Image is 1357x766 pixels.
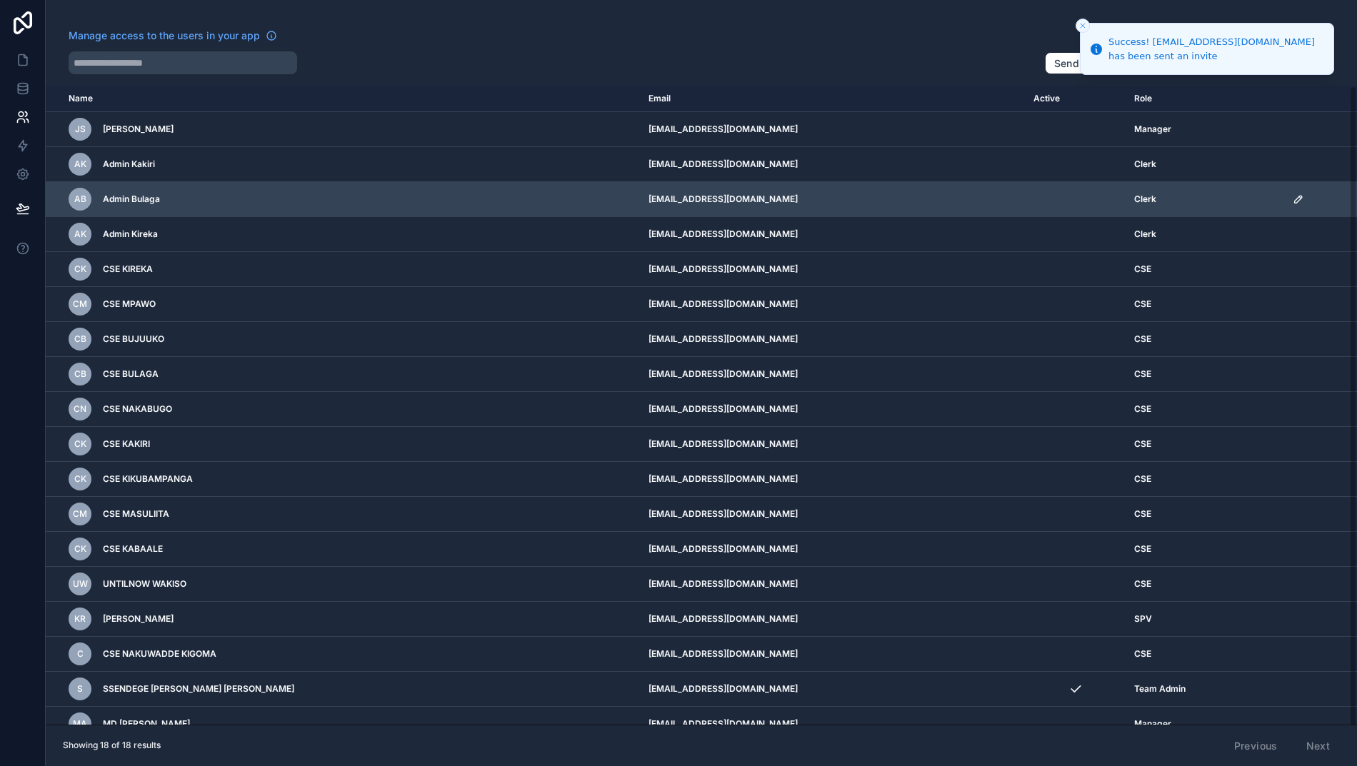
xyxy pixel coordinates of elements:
span: CSE MASULIITA [103,508,169,520]
td: [EMAIL_ADDRESS][DOMAIN_NAME] [640,672,1025,707]
span: CSE [1134,438,1151,450]
span: CSE NAKUWADDE KIGOMA [103,648,216,660]
span: CSE KIREKA [103,263,153,275]
span: CSE [1134,473,1151,485]
th: Active [1025,86,1126,112]
td: [EMAIL_ADDRESS][DOMAIN_NAME] [640,252,1025,287]
div: scrollable content [46,86,1357,725]
td: [EMAIL_ADDRESS][DOMAIN_NAME] [640,287,1025,322]
span: Manage access to the users in your app [69,29,260,43]
td: [EMAIL_ADDRESS][DOMAIN_NAME] [640,497,1025,532]
span: CSE NAKABUGO [103,403,172,415]
th: Role [1126,86,1284,112]
span: Manager [1134,124,1171,135]
span: CSE KABAALE [103,543,163,555]
td: [EMAIL_ADDRESS][DOMAIN_NAME] [640,532,1025,567]
span: CM [73,298,87,310]
td: [EMAIL_ADDRESS][DOMAIN_NAME] [640,112,1025,147]
span: Clerk [1134,228,1156,240]
span: CSE [1134,333,1151,345]
span: CSE [1134,578,1151,590]
span: CSE [1134,263,1151,275]
td: [EMAIL_ADDRESS][DOMAIN_NAME] [640,707,1025,742]
span: Clerk [1134,158,1156,170]
span: Showing 18 of 18 results [63,740,161,751]
span: KR [74,613,86,625]
span: CK [74,438,86,450]
span: Admin Bulaga [103,193,160,205]
span: MA [73,718,87,730]
span: CSE [1134,543,1151,555]
span: CB [74,333,86,345]
span: CM [73,508,87,520]
span: SSENDEGE [PERSON_NAME] [PERSON_NAME] [103,683,294,695]
span: CSE KIKUBAMPANGA [103,473,193,485]
td: [EMAIL_ADDRESS][DOMAIN_NAME] [640,322,1025,357]
span: CK [74,543,86,555]
td: [EMAIL_ADDRESS][DOMAIN_NAME] [640,392,1025,427]
span: CSE [1134,508,1151,520]
span: CSE BUJUUKO [103,333,164,345]
span: MD [PERSON_NAME] [103,718,190,730]
td: [EMAIL_ADDRESS][DOMAIN_NAME] [640,462,1025,497]
span: CSE MPAWO [103,298,156,310]
span: CSE [1134,648,1151,660]
span: JS [75,124,86,135]
span: CSE [1134,368,1151,380]
span: CSE KAKIRI [103,438,150,450]
span: S [77,683,83,695]
td: [EMAIL_ADDRESS][DOMAIN_NAME] [640,637,1025,672]
span: CSE [1134,298,1151,310]
span: [PERSON_NAME] [103,613,174,625]
span: AK [74,228,86,240]
span: CN [74,403,86,415]
span: CB [74,368,86,380]
span: UNTILNOW WAKISO [103,578,186,590]
td: [EMAIL_ADDRESS][DOMAIN_NAME] [640,147,1025,182]
td: [EMAIL_ADDRESS][DOMAIN_NAME] [640,357,1025,392]
td: [EMAIL_ADDRESS][DOMAIN_NAME] [640,182,1025,217]
th: Email [640,86,1025,112]
span: SPV [1134,613,1152,625]
span: UW [73,578,88,590]
div: Success! [EMAIL_ADDRESS][DOMAIN_NAME] has been sent an invite [1108,35,1322,63]
td: [EMAIL_ADDRESS][DOMAIN_NAME] [640,602,1025,637]
span: C [77,648,84,660]
th: Name [46,86,640,112]
span: Team Admin [1134,683,1186,695]
span: CSE [1134,403,1151,415]
span: CSE BULAGA [103,368,159,380]
a: Manage access to the users in your app [69,29,277,43]
span: CK [74,473,86,485]
span: [PERSON_NAME] [103,124,174,135]
span: AK [74,158,86,170]
button: Send invite [PERSON_NAME] [1045,52,1208,75]
td: [EMAIL_ADDRESS][DOMAIN_NAME] [640,567,1025,602]
td: [EMAIL_ADDRESS][DOMAIN_NAME] [640,217,1025,252]
span: AB [74,193,86,205]
span: Clerk [1134,193,1156,205]
span: CK [74,263,86,275]
span: Admin Kakiri [103,158,155,170]
button: Close toast [1076,19,1090,33]
span: Manager [1134,718,1171,730]
span: Admin Kireka [103,228,158,240]
td: [EMAIL_ADDRESS][DOMAIN_NAME] [640,427,1025,462]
